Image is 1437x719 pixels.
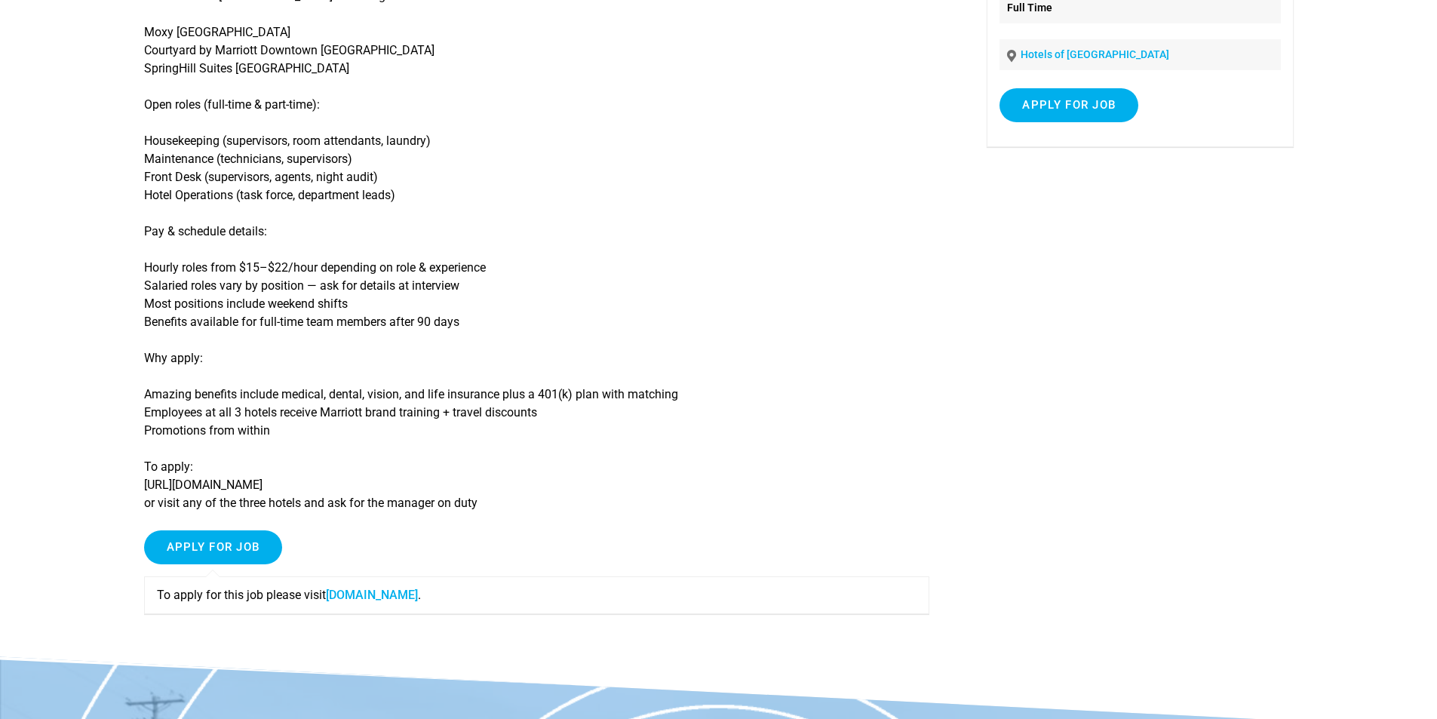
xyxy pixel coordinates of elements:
a: Hotels of [GEOGRAPHIC_DATA] [1021,48,1169,60]
p: Pay & schedule details: [144,223,930,241]
p: To apply for this job please visit . [157,586,917,604]
p: Housekeeping (supervisors, room attendants, laundry) Maintenance (technicians, supervisors) Front... [144,132,930,204]
a: [DOMAIN_NAME] [326,588,418,602]
p: Amazing benefits include medical, dental, vision, and life insurance plus a 401(k) plan with matc... [144,386,930,440]
p: Why apply: [144,349,930,367]
input: Apply for job [999,88,1138,122]
p: To apply: [URL][DOMAIN_NAME] or visit any of the three hotels and ask for the manager on duty [144,458,930,512]
input: Apply for job [144,530,283,564]
p: Moxy [GEOGRAPHIC_DATA] Courtyard by Marriott Downtown [GEOGRAPHIC_DATA] SpringHill Suites [GEOGRA... [144,23,930,78]
p: Hourly roles from $15–$22/hour depending on role & experience Salaried roles vary by position — a... [144,259,930,331]
p: Open roles (full-time & part-time): [144,96,930,114]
